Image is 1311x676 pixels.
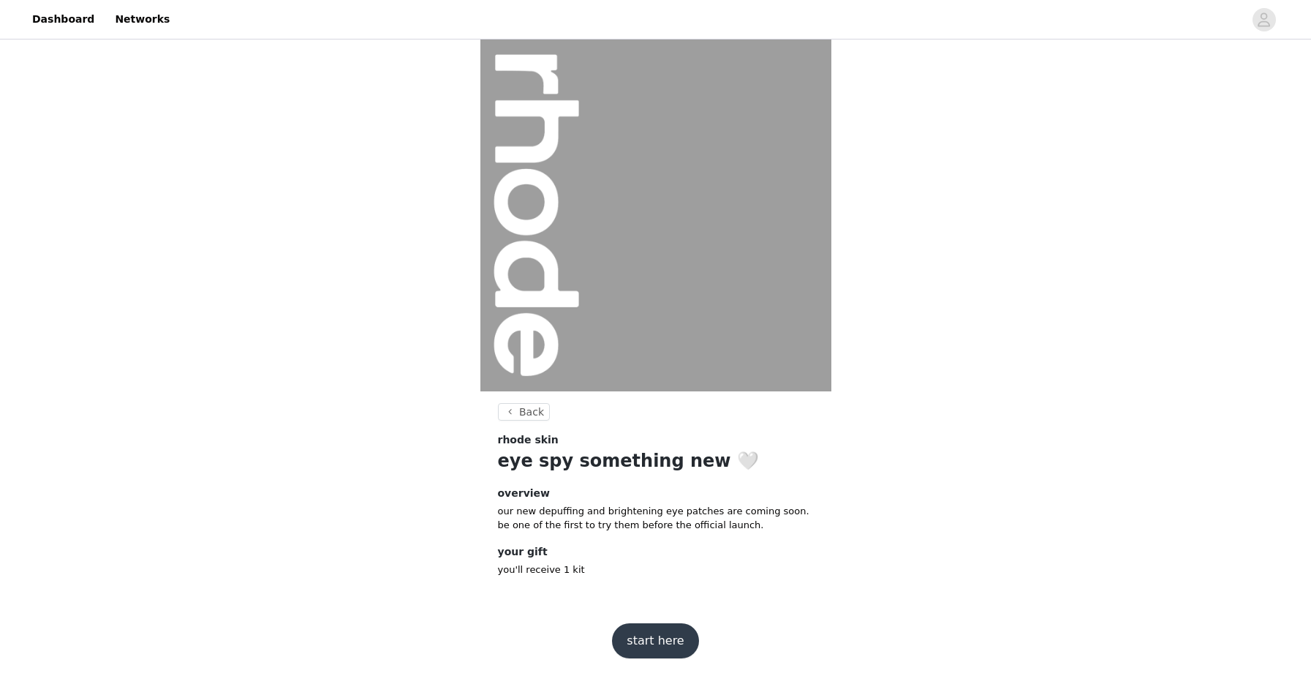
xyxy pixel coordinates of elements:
[23,3,103,36] a: Dashboard
[612,623,698,658] button: start here
[480,40,831,391] img: campaign image
[498,486,814,501] h4: overview
[498,504,814,533] p: our new depuffing and brightening eye patches are coming soon. be one of the first to try them be...
[106,3,178,36] a: Networks
[498,544,814,560] h4: your gift
[498,563,814,577] p: you'll receive 1 kit
[498,403,551,421] button: Back
[498,432,559,448] span: rhode skin
[498,448,814,474] h1: eye spy something new 🤍
[1257,8,1271,31] div: avatar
